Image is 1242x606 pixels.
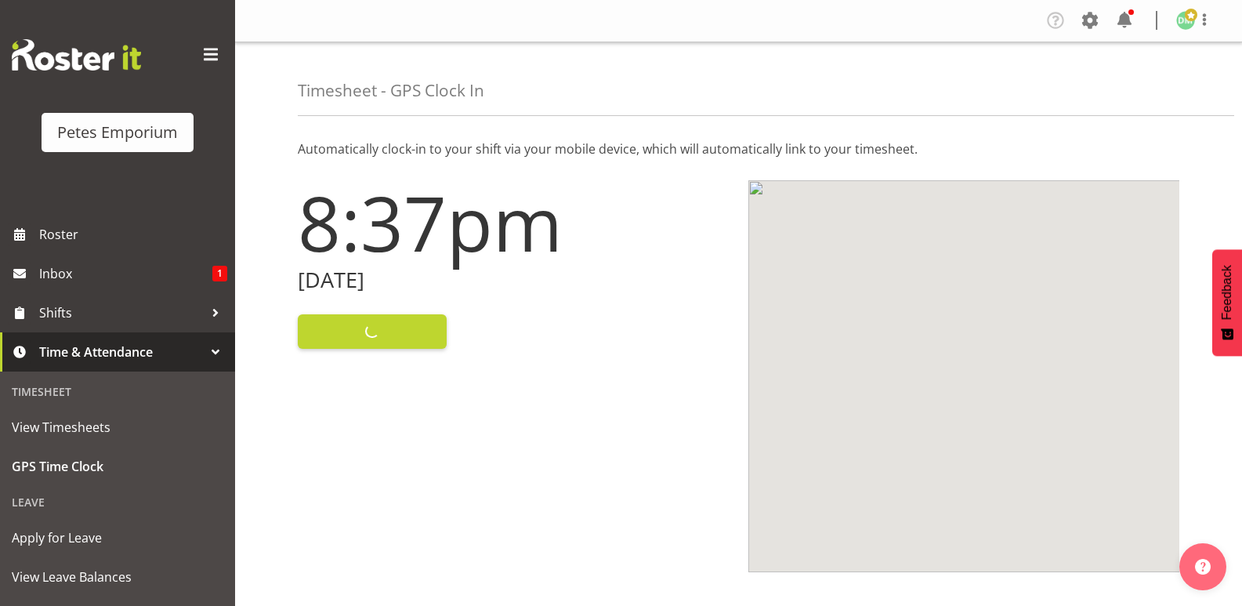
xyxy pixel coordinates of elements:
img: david-mcauley697.jpg [1176,11,1195,30]
h4: Timesheet - GPS Clock In [298,82,484,100]
img: Rosterit website logo [12,39,141,71]
span: Inbox [39,262,212,285]
span: Shifts [39,301,204,325]
span: Apply for Leave [12,526,223,550]
span: View Leave Balances [12,565,223,589]
button: Feedback - Show survey [1212,249,1242,356]
div: Petes Emporium [57,121,178,144]
img: help-xxl-2.png [1195,559,1211,575]
a: Apply for Leave [4,518,231,557]
span: Time & Attendance [39,340,204,364]
span: Roster [39,223,227,246]
a: View Timesheets [4,408,231,447]
a: GPS Time Clock [4,447,231,486]
span: 1 [212,266,227,281]
div: Timesheet [4,376,231,408]
span: Feedback [1220,265,1234,320]
a: View Leave Balances [4,557,231,597]
p: Automatically clock-in to your shift via your mobile device, which will automatically link to you... [298,140,1179,158]
div: Leave [4,486,231,518]
h2: [DATE] [298,268,730,292]
span: View Timesheets [12,415,223,439]
span: GPS Time Clock [12,455,223,478]
h1: 8:37pm [298,180,730,265]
